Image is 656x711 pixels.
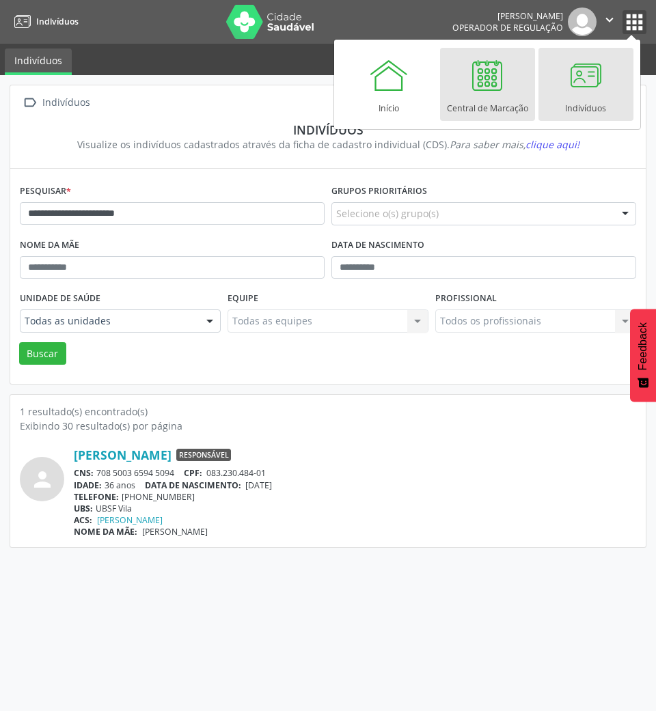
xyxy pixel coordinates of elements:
[336,206,439,221] span: Selecione o(s) grupo(s)
[29,137,627,152] div: Visualize os indivíduos cadastrados através da ficha de cadastro individual (CDS).
[25,314,193,328] span: Todas as unidades
[597,8,623,36] button: 
[452,22,563,33] span: Operador de regulação
[538,48,633,121] a: Indivíduos
[20,404,636,419] div: 1 resultado(s) encontrado(s)
[452,10,563,22] div: [PERSON_NAME]
[40,93,92,113] div: Indivíduos
[74,479,636,491] div: 36 anos
[142,526,208,538] span: [PERSON_NAME]
[97,514,163,526] a: [PERSON_NAME]
[19,342,66,365] button: Buscar
[74,503,93,514] span: UBS:
[331,181,427,202] label: Grupos prioritários
[145,479,241,491] span: DATA DE NASCIMENTO:
[29,122,627,137] div: Indivíduos
[20,419,636,433] div: Exibindo 30 resultado(s) por página
[74,503,636,514] div: UBSF Vila
[440,48,535,121] a: Central de Marcação
[245,479,272,491] span: [DATE]
[20,235,79,256] label: Nome da mãe
[74,526,137,538] span: NOME DA MÃE:
[10,10,79,33] a: Indivíduos
[20,93,40,113] i: 
[525,138,579,151] span: clique aqui!
[30,467,55,492] i: person
[184,467,202,479] span: CPF:
[342,48,437,121] a: Início
[206,467,266,479] span: 083.230.484-01
[637,322,649,370] span: Feedback
[568,8,597,36] img: img
[36,16,79,27] span: Indivíduos
[435,288,497,309] label: Profissional
[74,514,92,526] span: ACS:
[74,491,119,503] span: TELEFONE:
[74,467,636,479] div: 708 5003 6594 5094
[331,235,424,256] label: Data de nascimento
[623,10,646,34] button: apps
[74,447,172,462] a: [PERSON_NAME]
[630,309,656,402] button: Feedback - Mostrar pesquisa
[228,288,258,309] label: Equipe
[74,467,94,479] span: CNS:
[5,48,72,75] a: Indivíduos
[74,479,102,491] span: IDADE:
[602,12,617,27] i: 
[20,288,100,309] label: Unidade de saúde
[176,449,231,461] span: Responsável
[20,93,92,113] a:  Indivíduos
[450,138,579,151] i: Para saber mais,
[74,491,636,503] div: [PHONE_NUMBER]
[20,181,71,202] label: Pesquisar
